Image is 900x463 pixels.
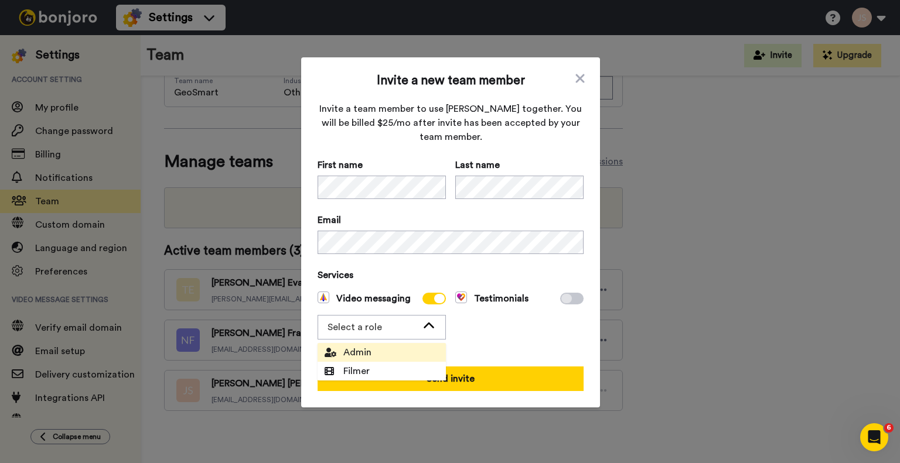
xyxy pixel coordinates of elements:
img: vm-color.svg [318,291,329,303]
iframe: Intercom live chat [860,423,888,451]
span: Invite a team member to use [PERSON_NAME] together. You will be billed $25/mo after invite has be... [318,102,584,144]
div: Select a role [328,320,417,334]
span: Testimonials [455,291,529,306]
button: Send invite [318,366,584,391]
span: Services [318,268,584,282]
span: Email [318,213,584,227]
span: Admin [325,345,371,359]
span: Filmer [325,364,370,378]
span: Last name [455,158,584,172]
span: First name [318,158,446,172]
img: tm-color.svg [455,291,467,303]
span: Invite a new team member [318,74,584,88]
span: 6 [884,423,894,433]
span: Video messaging [318,291,411,306]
